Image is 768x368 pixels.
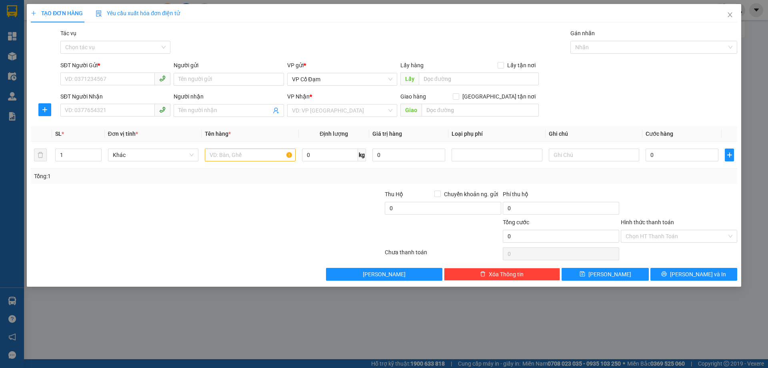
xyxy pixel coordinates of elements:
[113,149,194,161] span: Khác
[326,268,442,281] button: [PERSON_NAME]
[96,10,102,17] img: icon
[174,92,284,101] div: Người nhận
[60,92,170,101] div: SĐT Người Nhận
[38,103,51,116] button: plus
[34,172,296,181] div: Tổng: 1
[448,126,545,142] th: Loại phụ phí
[504,61,539,70] span: Lấy tận nơi
[31,10,83,16] span: TẠO ĐƠN HÀNG
[650,268,737,281] button: printer[PERSON_NAME] và In
[34,149,47,161] button: delete
[96,10,180,16] span: Yêu cầu xuất hóa đơn điện tử
[273,107,279,114] span: user-add
[205,149,295,161] input: VD: Bàn, Ghế
[670,270,726,279] span: [PERSON_NAME] và In
[358,149,366,161] span: kg
[621,219,674,225] label: Hình thức thanh toán
[400,93,426,100] span: Giao hàng
[503,190,619,202] div: Phí thu hộ
[320,131,348,137] span: Định lượng
[287,93,310,100] span: VP Nhận
[646,131,673,137] span: Cước hàng
[503,219,529,225] span: Tổng cước
[419,72,539,85] input: Dọc đường
[546,126,642,142] th: Ghi chú
[159,75,166,82] span: phone
[727,12,733,18] span: close
[108,131,138,137] span: Đơn vị tính
[489,270,524,279] span: Xóa Thông tin
[549,149,639,161] input: Ghi Chú
[719,4,741,26] button: Close
[562,268,648,281] button: save[PERSON_NAME]
[400,62,424,68] span: Lấy hàng
[400,104,422,117] span: Giao
[400,72,419,85] span: Lấy
[372,149,445,161] input: 0
[372,131,402,137] span: Giá trị hàng
[422,104,539,117] input: Dọc đường
[725,149,734,161] button: plus
[725,152,733,158] span: plus
[459,92,539,101] span: [GEOGRAPHIC_DATA] tận nơi
[480,271,486,278] span: delete
[384,248,502,262] div: Chưa thanh toán
[588,270,631,279] span: [PERSON_NAME]
[363,270,406,279] span: [PERSON_NAME]
[287,61,397,70] div: VP gửi
[159,107,166,113] span: phone
[174,61,284,70] div: Người gửi
[444,268,560,281] button: deleteXóa Thông tin
[205,131,231,137] span: Tên hàng
[292,73,392,85] span: VP Cổ Đạm
[441,190,501,199] span: Chuyển khoản ng. gửi
[60,30,76,36] label: Tác vụ
[385,191,403,197] span: Thu Hộ
[55,131,62,137] span: SL
[60,61,170,70] div: SĐT Người Gửi
[661,271,667,278] span: printer
[39,107,51,113] span: plus
[570,30,595,36] label: Gán nhãn
[31,10,36,16] span: plus
[580,271,585,278] span: save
